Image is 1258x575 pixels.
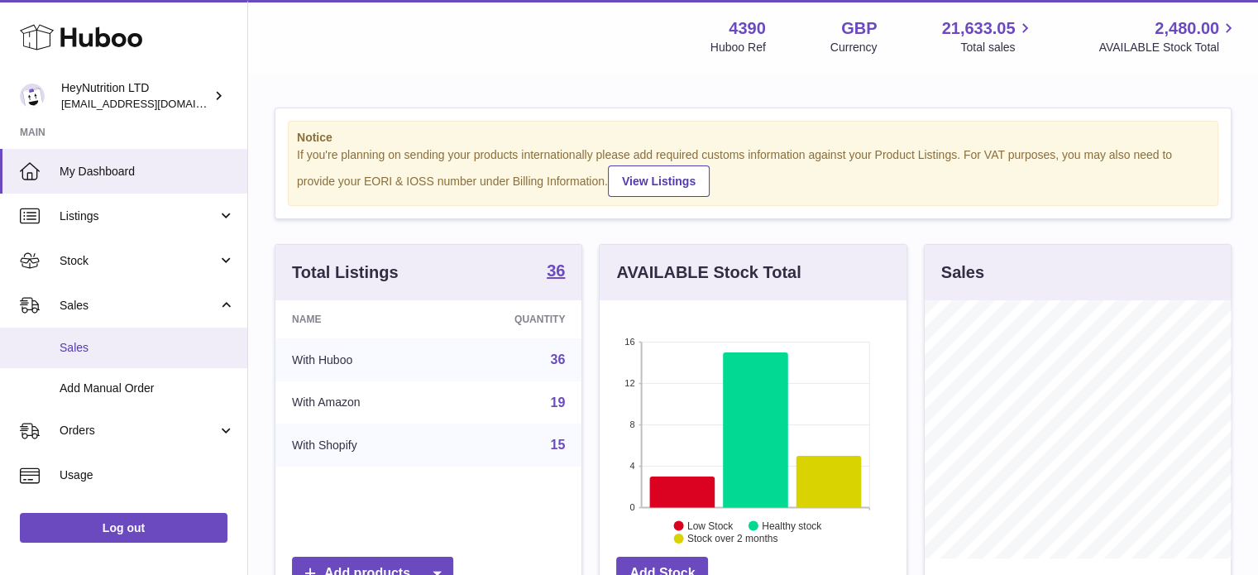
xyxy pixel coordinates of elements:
span: Orders [60,423,218,438]
strong: GBP [841,17,877,40]
td: With Shopify [275,424,443,467]
text: Healthy stock [762,520,822,531]
text: 12 [625,378,635,388]
td: With Huboo [275,338,443,381]
a: 2,480.00 AVAILABLE Stock Total [1098,17,1238,55]
div: If you're planning on sending your products internationally please add required customs informati... [297,147,1209,197]
a: 15 [551,438,566,452]
a: Log out [20,513,227,543]
td: With Amazon [275,381,443,424]
text: 0 [630,502,635,512]
strong: 4390 [729,17,766,40]
th: Quantity [443,300,582,338]
span: AVAILABLE Stock Total [1098,40,1238,55]
span: Sales [60,340,235,356]
strong: Notice [297,130,1209,146]
a: 36 [551,352,566,367]
h3: Total Listings [292,261,399,284]
th: Name [275,300,443,338]
span: Total sales [960,40,1034,55]
h3: Sales [941,261,984,284]
a: 36 [547,262,565,282]
div: Currency [830,40,878,55]
text: 4 [630,461,635,471]
text: Stock over 2 months [687,533,777,544]
span: [EMAIL_ADDRESS][DOMAIN_NAME] [61,97,243,110]
span: 2,480.00 [1155,17,1219,40]
div: Huboo Ref [710,40,766,55]
img: info@heynutrition.com [20,84,45,108]
span: Sales [60,298,218,314]
span: 21,633.05 [941,17,1015,40]
text: 8 [630,419,635,429]
div: HeyNutrition LTD [61,80,210,112]
strong: 36 [547,262,565,279]
a: 21,633.05 Total sales [941,17,1034,55]
a: View Listings [608,165,710,197]
span: Listings [60,208,218,224]
text: Low Stock [687,520,734,531]
h3: AVAILABLE Stock Total [616,261,801,284]
span: Add Manual Order [60,381,235,396]
span: Stock [60,253,218,269]
text: 16 [625,337,635,347]
span: Usage [60,467,235,483]
span: My Dashboard [60,164,235,180]
a: 19 [551,395,566,410]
